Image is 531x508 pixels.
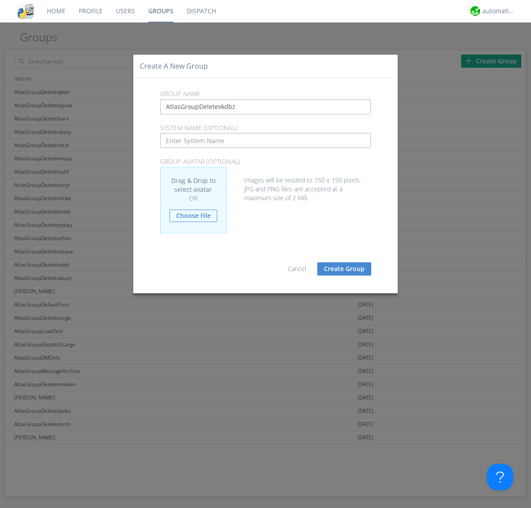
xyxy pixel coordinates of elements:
[160,167,227,233] div: Drag & Drop to select avatar
[154,157,378,167] p: Group Avatar (optional)
[160,167,371,202] div: Images will be resized to 150 x 150 pixels. JPG and PNG files are accepted at a maximum size of 2...
[154,123,378,133] p: System Name (optional)
[160,99,371,114] input: Enter Group Name
[482,7,516,16] div: automation+atlas
[288,264,306,273] a: Cancel
[169,209,217,222] a: Choose File
[317,262,371,275] button: Create Group
[470,6,480,16] img: d2d01cd9b4174d08988066c6d424eccd
[140,61,208,71] h4: Create a New Group
[160,133,371,148] input: Enter System Name
[18,3,34,19] img: cddb5a64eb264b2086981ab96f4c1ba7
[169,194,217,203] div: OR
[154,89,378,99] p: Group Name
